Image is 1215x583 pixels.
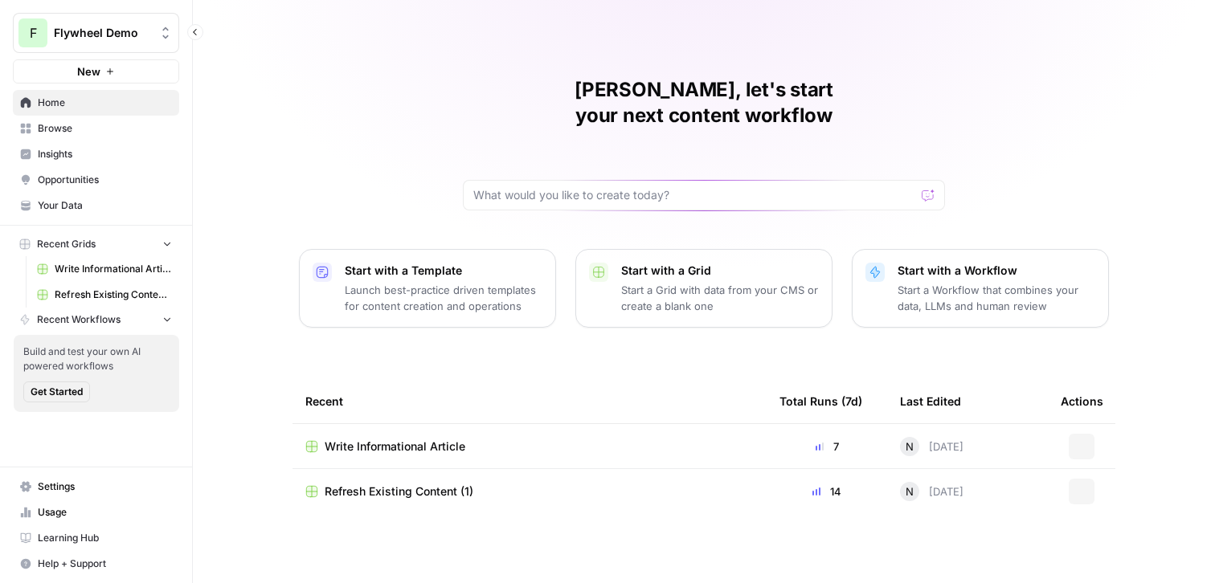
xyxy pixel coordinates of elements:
span: Recent Workflows [37,312,121,327]
p: Start with a Grid [621,263,819,279]
button: Workspace: Flywheel Demo [13,13,179,53]
span: Build and test your own AI powered workflows [23,344,170,373]
span: Your Data [38,198,172,213]
span: Refresh Existing Content (1) [55,287,172,302]
div: 14 [779,483,874,499]
a: Write Informational Article [305,438,754,455]
button: Start with a WorkflowStart a Workflow that combines your data, LLMs and human review [852,249,1109,328]
span: New [77,63,100,79]
a: Refresh Existing Content (1) [305,483,754,499]
span: Help + Support [38,556,172,571]
span: F [30,23,37,43]
a: Settings [13,474,179,499]
span: Write Informational Article [55,262,172,276]
h1: [PERSON_NAME], let's start your next content workflow [463,77,945,128]
span: Refresh Existing Content (1) [325,483,473,499]
div: Actions [1061,379,1103,423]
button: Recent Workflows [13,308,179,332]
p: Start a Workflow that combines your data, LLMs and human review [898,282,1095,314]
a: Home [13,90,179,116]
a: Learning Hub [13,525,179,551]
a: Write Informational Article [30,256,179,282]
span: Insights [38,147,172,161]
span: Browse [38,121,172,136]
div: Total Runs (7d) [779,379,862,423]
p: Start a Grid with data from your CMS or create a blank one [621,282,819,314]
span: N [906,438,914,455]
span: Usage [38,505,172,520]
span: N [906,483,914,499]
a: Your Data [13,193,179,218]
span: Settings [38,479,172,494]
button: Get Started [23,381,90,402]
div: Recent [305,379,754,423]
p: Start with a Workflow [898,263,1095,279]
button: Start with a GridStart a Grid with data from your CMS or create a blank one [575,249,832,328]
a: Opportunities [13,167,179,193]
div: [DATE] [900,482,963,501]
span: Learning Hub [38,531,172,545]
span: Write Informational Article [325,438,465,455]
div: Last Edited [900,379,961,423]
div: 7 [779,438,874,455]
span: Recent Grids [37,237,96,251]
input: What would you like to create today? [473,187,915,203]
button: Recent Grids [13,232,179,256]
a: Usage [13,499,179,525]
p: Start with a Template [345,263,542,279]
p: Launch best-practice driven templates for content creation and operations [345,282,542,314]
a: Refresh Existing Content (1) [30,282,179,308]
span: Flywheel Demo [54,25,151,41]
span: Get Started [31,385,83,399]
div: [DATE] [900,437,963,456]
button: New [13,59,179,84]
a: Insights [13,141,179,167]
span: Home [38,96,172,110]
button: Start with a TemplateLaunch best-practice driven templates for content creation and operations [299,249,556,328]
span: Opportunities [38,173,172,187]
button: Help + Support [13,551,179,577]
a: Browse [13,116,179,141]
